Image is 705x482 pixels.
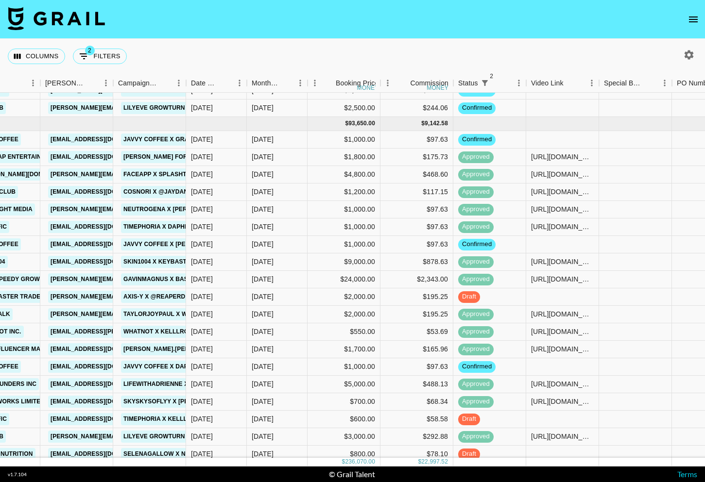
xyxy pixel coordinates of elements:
[121,186,242,198] a: COSNORI x @jaydan.[PERSON_NAME]
[191,397,213,406] div: 8/28/2025
[458,74,478,93] div: Status
[345,119,348,128] div: $
[458,170,494,179] span: approved
[121,203,276,216] a: Neutrogena x [PERSON_NAME].[PERSON_NAME]
[191,239,213,249] div: 8/26/2025
[380,411,453,428] div: $58.58
[252,362,274,371] div: Sep '25
[564,76,577,90] button: Sort
[191,379,213,389] div: 7/28/2025
[308,288,380,306] div: $2,000.00
[380,358,453,376] div: $97.63
[345,458,375,466] div: 236,070.00
[121,151,253,163] a: [PERSON_NAME] Formula x Grace.rayy
[121,431,242,443] a: Lilyeve Growturn x Skyskysoflyy
[252,103,274,113] div: Oct '25
[380,201,453,218] div: $97.63
[342,458,345,466] div: $
[458,152,494,162] span: approved
[308,218,380,236] div: $1,000.00
[308,323,380,341] div: $550.00
[48,431,257,443] a: [PERSON_NAME][EMAIL_ADDRESS][PERSON_NAME][DOMAIN_NAME]
[40,74,113,93] div: Booker
[48,396,157,408] a: [EMAIL_ADDRESS][DOMAIN_NAME]
[118,74,158,93] div: Campaign (Type)
[531,379,594,389] div: https://www.tiktok.com/@lifewithadrienne/video/7545914794549857591
[48,133,157,146] a: [EMAIL_ADDRESS][DOMAIN_NAME]
[531,204,594,214] div: https://www.tiktok.com/@jaydan.berry/video/7548982594059128095?_r=1&_t=ZP-8zeQ8QBZJhH
[380,288,453,306] div: $195.25
[191,169,213,179] div: 8/19/2025
[252,449,274,459] div: Sep '25
[380,149,453,166] div: $175.73
[380,341,453,358] div: $165.96
[48,203,206,216] a: [PERSON_NAME][EMAIL_ADDRESS][DOMAIN_NAME]
[121,448,239,460] a: Selenagallow X Naked Nutrition
[191,152,213,162] div: 8/24/2025
[478,76,492,90] button: Show filters
[48,102,257,114] a: [PERSON_NAME][EMAIL_ADDRESS][PERSON_NAME][DOMAIN_NAME]
[677,469,697,479] a: Terms
[121,361,215,373] a: Javvy Coffee x Daphnunez
[531,187,594,197] div: https://www.tiktok.com/@jaydan.berry/video/7551100176698445086
[531,257,594,266] div: https://www.tiktok.com/@keybastos/video/7551936690085022989
[99,76,113,90] button: Menu
[585,76,599,90] button: Menu
[458,345,494,354] span: approved
[293,76,308,90] button: Menu
[121,256,198,268] a: SKIN1004 x Keybastos
[418,458,421,466] div: $
[121,133,217,146] a: Javvy Coffee x Grace.rayy
[380,183,453,201] div: $117.15
[357,85,379,91] div: money
[48,326,206,338] a: [EMAIL_ADDRESS][PERSON_NAME][DOMAIN_NAME]
[121,396,287,408] a: skyskysoflyy x [PERSON_NAME] - just two girls
[336,74,378,93] div: Booking Price
[458,432,494,441] span: approved
[492,76,505,90] button: Sort
[252,292,274,301] div: Sep '25
[380,393,453,411] div: $68.34
[531,327,594,336] div: https://www.tiktok.com/@kelllrojas/video/7545978943170415927
[113,74,186,93] div: Campaign (Type)
[121,308,217,320] a: Taylorjoypaul x Wavytalk
[308,358,380,376] div: $1,000.00
[121,221,207,233] a: TIMEPHORIA x Daphnunez
[410,74,448,93] div: Commission
[421,119,425,128] div: $
[252,432,274,441] div: Sep '25
[308,428,380,446] div: $3,000.00
[308,166,380,183] div: $4,800.00
[121,378,209,390] a: lifewithadrienne x Anua
[478,76,492,90] div: 2 active filters
[396,76,410,90] button: Sort
[684,10,703,29] button: open drawer
[191,414,213,424] div: 8/29/2025
[512,76,526,90] button: Menu
[421,458,448,466] div: 22,997.52
[308,201,380,218] div: $1,000.00
[191,222,213,232] div: 8/29/2025
[252,239,274,249] div: Sep '25
[604,74,644,93] div: Special Booking Type
[644,76,657,90] button: Sort
[458,292,480,301] span: draft
[458,397,494,406] span: approved
[487,71,497,81] span: 2
[308,411,380,428] div: $600.00
[252,274,274,284] div: Sep '25
[425,119,448,128] div: 9,142.58
[121,326,203,338] a: Whatnot x Kelllrojas
[458,205,494,214] span: approved
[45,74,85,93] div: [PERSON_NAME]
[308,100,380,117] div: $2,500.00
[458,103,496,113] span: confirmed
[458,380,494,389] span: approved
[191,187,213,197] div: 7/31/2025
[380,131,453,149] div: $97.63
[458,415,480,424] span: draft
[247,74,308,93] div: Month Due
[48,343,157,355] a: [EMAIL_ADDRESS][DOMAIN_NAME]
[427,85,448,91] div: money
[531,344,594,354] div: https://www.tiktok.com/@jaydan.berry/video/7546607459180350751?_t=ZP-8zTXi6WDyv8&_r=1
